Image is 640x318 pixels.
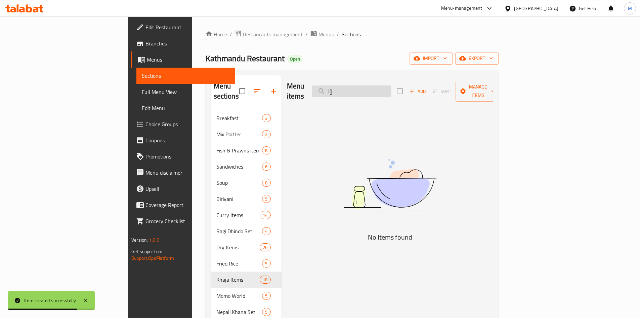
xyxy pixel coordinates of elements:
div: Sandwiches6 [211,158,282,175]
span: M [628,5,632,12]
span: 18 [260,277,270,283]
span: 4 [262,228,270,235]
a: Choice Groups [131,116,235,132]
div: Momo World5 [211,288,282,304]
span: 1.0.0 [149,236,159,244]
div: items [262,179,270,187]
span: Menus [318,30,334,38]
span: Branches [145,39,229,47]
span: Add item [407,86,428,97]
span: 8 [262,147,270,154]
a: Promotions [131,148,235,165]
span: Full Menu View [142,88,229,96]
span: Fried Rice [216,259,262,268]
input: search [312,85,391,97]
div: items [260,276,270,284]
div: Breakfast3 [211,110,282,126]
span: Sandwiches [216,163,262,171]
img: dish.svg [306,141,474,230]
span: import [415,54,447,63]
span: Dry Items [216,243,260,251]
li: / [337,30,339,38]
span: 14 [260,212,270,218]
h2: Menu items [287,81,304,101]
div: [GEOGRAPHIC_DATA] [514,5,558,12]
span: Sort items [428,86,456,97]
div: items [262,292,270,300]
span: 5 [262,293,270,299]
span: Nepali Khana Set [216,308,262,316]
a: Edit Restaurant [131,19,235,35]
span: 5 [262,260,270,267]
div: Khaja Items18 [211,272,282,288]
span: Ragi Dhindo Set [216,227,262,235]
div: Fried Rice5 [211,255,282,272]
button: import [410,52,453,65]
li: / [305,30,308,38]
span: Khaja Items [216,276,260,284]
h5: No Items found [306,232,474,243]
div: Soup8 [211,175,282,191]
div: items [260,211,270,219]
span: Edit Menu [142,104,229,112]
div: Fish & Prawns item8 [211,142,282,158]
span: Version: [131,236,148,244]
span: Menus [147,56,229,64]
span: Manage items [461,83,495,100]
span: 8 [262,180,270,186]
a: Branches [131,35,235,51]
button: Manage items [456,81,501,102]
div: items [262,259,270,268]
div: Item created successfully [24,297,76,304]
span: Soup [216,179,262,187]
span: Restaurants management [243,30,303,38]
span: Momo World [216,292,262,300]
span: Fish & Prawns item [216,146,262,154]
div: items [262,227,270,235]
a: Menus [131,51,235,68]
span: Open [287,56,303,62]
span: 2 [262,131,270,138]
button: export [455,52,499,65]
a: Support.OpsPlatform [131,254,174,262]
span: 26 [260,244,270,251]
span: Mix Platter [216,130,262,138]
span: Sections [342,30,361,38]
span: 5 [262,309,270,315]
a: Edit Menu [136,100,235,116]
nav: breadcrumb [206,30,499,39]
span: Promotions [145,152,229,161]
div: items [262,114,270,122]
span: Choice Groups [145,120,229,128]
a: Grocery Checklist [131,213,235,229]
button: Add [407,86,428,97]
span: Curry Items [216,211,260,219]
span: Sort sections [249,83,265,99]
a: Coverage Report [131,197,235,213]
div: items [262,146,270,154]
div: Ragi Dhindo Set4 [211,223,282,239]
div: Dry Items26 [211,239,282,255]
div: Menu-management [441,4,482,12]
a: Menus [310,30,334,39]
div: Biriyani5 [211,191,282,207]
a: Menu disclaimer [131,165,235,181]
a: Sections [136,68,235,84]
span: Get support on: [131,247,162,256]
div: items [260,243,270,251]
span: Grocery Checklist [145,217,229,225]
span: Breakfast [216,114,262,122]
span: export [461,54,493,63]
span: Kathmandu Restaurant [206,51,285,66]
span: Select all sections [235,84,249,98]
span: Biriyani [216,195,262,203]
